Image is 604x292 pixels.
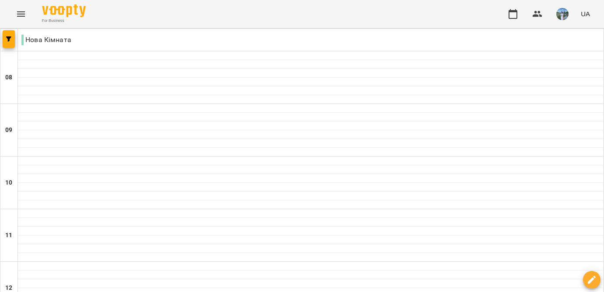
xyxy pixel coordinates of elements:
[21,35,71,45] p: Нова Кімната
[5,231,12,240] h6: 11
[581,9,590,18] span: UA
[5,178,12,188] h6: 10
[556,8,569,20] img: 3f979565e2aa3bcdb2a545d14b16017a.jpg
[11,4,32,25] button: Menu
[577,6,593,22] button: UA
[42,4,86,17] img: Voopty Logo
[5,73,12,82] h6: 08
[42,18,86,24] span: For Business
[5,125,12,135] h6: 09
